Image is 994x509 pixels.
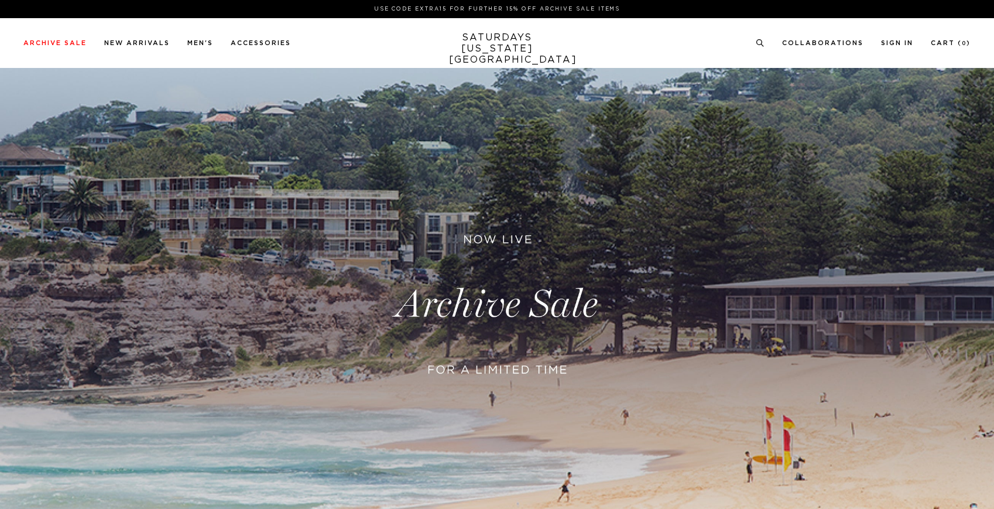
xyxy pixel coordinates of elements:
a: Accessories [231,40,291,46]
a: Collaborations [782,40,863,46]
a: Cart (0) [931,40,971,46]
a: Archive Sale [23,40,87,46]
a: SATURDAYS[US_STATE][GEOGRAPHIC_DATA] [449,32,546,66]
a: New Arrivals [104,40,170,46]
a: Men's [187,40,213,46]
p: Use Code EXTRA15 for Further 15% Off Archive Sale Items [28,5,966,13]
a: Sign In [881,40,913,46]
small: 0 [962,41,966,46]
